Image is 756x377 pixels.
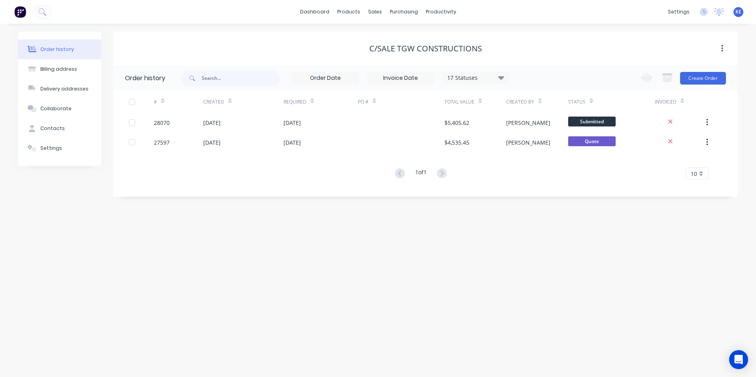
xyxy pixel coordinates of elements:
[18,138,101,158] button: Settings
[444,138,469,147] div: $4,535.45
[283,98,306,106] div: Required
[568,98,586,106] div: Status
[664,6,694,18] div: settings
[154,138,170,147] div: 27597
[369,44,482,53] div: C/Sale TGW Constructions
[735,8,741,15] span: KE
[18,40,101,59] button: Order history
[358,91,444,113] div: PO #
[154,98,157,106] div: #
[729,350,748,369] div: Open Intercom Messenger
[364,6,386,18] div: sales
[203,138,221,147] div: [DATE]
[506,119,550,127] div: [PERSON_NAME]
[568,91,655,113] div: Status
[283,138,301,147] div: [DATE]
[568,117,616,126] span: Submitted
[655,91,704,113] div: Invoiced
[40,125,65,132] div: Contacts
[506,138,550,147] div: [PERSON_NAME]
[40,145,62,152] div: Settings
[203,91,283,113] div: Created
[444,91,506,113] div: Total Value
[125,74,165,83] div: Order history
[444,98,474,106] div: Total Value
[18,79,101,99] button: Delivery addresses
[283,91,358,113] div: Required
[442,74,509,82] div: 17 Statuses
[202,70,280,86] input: Search...
[18,119,101,138] button: Contacts
[203,98,224,106] div: Created
[422,6,460,18] div: productivity
[386,6,422,18] div: purchasing
[40,105,72,112] div: Collaborate
[655,98,677,106] div: Invoiced
[283,119,301,127] div: [DATE]
[358,98,369,106] div: PO #
[367,72,434,84] input: Invoice Date
[40,46,74,53] div: Order history
[292,72,359,84] input: Order Date
[506,91,568,113] div: Created By
[691,170,697,178] span: 10
[40,85,89,92] div: Delivery addresses
[444,119,469,127] div: $5,405.62
[333,6,364,18] div: products
[154,91,203,113] div: #
[18,99,101,119] button: Collaborate
[680,72,726,85] button: Create Order
[415,168,427,179] div: 1 of 1
[568,136,616,146] span: Quote
[40,66,77,73] div: Billing address
[14,6,26,18] img: Factory
[296,6,333,18] a: dashboard
[154,119,170,127] div: 28070
[203,119,221,127] div: [DATE]
[18,59,101,79] button: Billing address
[506,98,534,106] div: Created By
